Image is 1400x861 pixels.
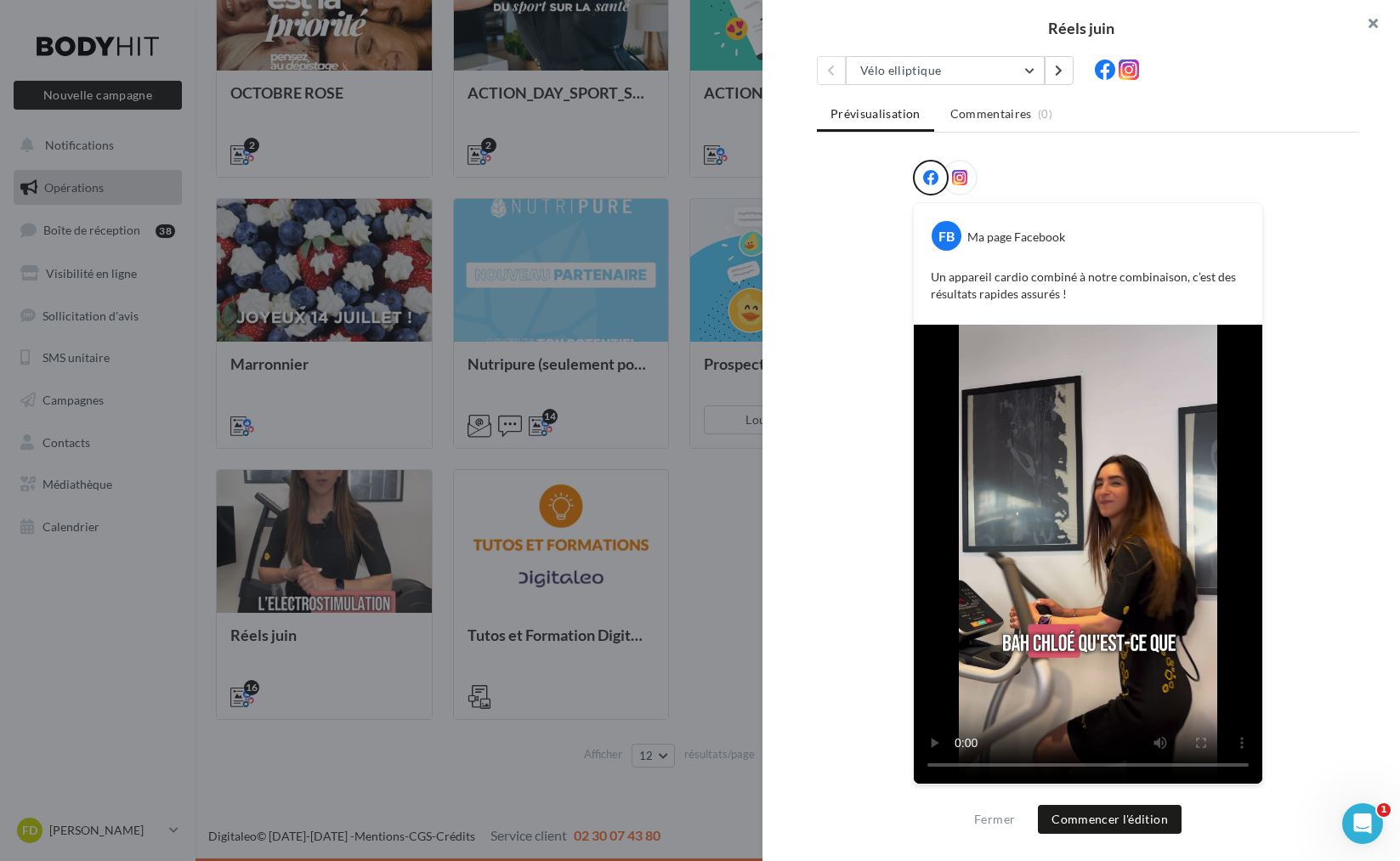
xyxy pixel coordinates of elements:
[931,269,1245,303] p: Un appareil cardio combiné à notre combinaison, c’est des résultats rapides assurés !
[967,809,1022,830] button: Fermer
[1038,805,1182,834] button: Commencer l'édition
[932,221,961,251] div: FB
[846,56,1045,85] button: Vélo elliptique
[967,229,1065,246] div: Ma page Facebook
[1095,44,1359,56] div: Canaux disponibles
[1038,107,1052,121] span: (0)
[1377,803,1391,817] span: 1
[913,785,1263,807] div: La prévisualisation est non-contractuelle
[790,20,1373,36] div: Réels juin
[1342,803,1383,844] iframe: Intercom live chat
[950,105,1032,122] span: Commentaires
